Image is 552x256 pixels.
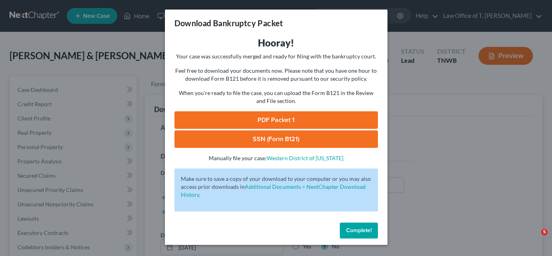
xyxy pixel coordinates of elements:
[174,37,378,49] h3: Hooray!
[541,229,548,235] span: 5
[174,89,378,105] p: When you're ready to file the case, you can upload the Form B121 in the Review and File section.
[267,155,343,161] a: Western District of [US_STATE]
[340,223,378,239] button: Complete!
[174,52,378,60] p: Your case was successfully merged and ready for filing with the bankruptcy court.
[174,130,378,148] a: SSN (Form B121)
[174,67,378,83] p: Feel free to download your documents now. Please note that you have one hour to download Form B12...
[174,111,378,129] a: PDF Packet 1
[174,17,283,29] h3: Download Bankruptcy Packet
[181,183,366,198] a: Additional Documents > NextChapter Download History.
[525,229,544,248] iframe: Intercom live chat
[174,154,378,162] p: Manually file your case:
[346,227,372,234] span: Complete!
[181,175,372,199] p: Make sure to save a copy of your download to your computer or you may also access prior downloads in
